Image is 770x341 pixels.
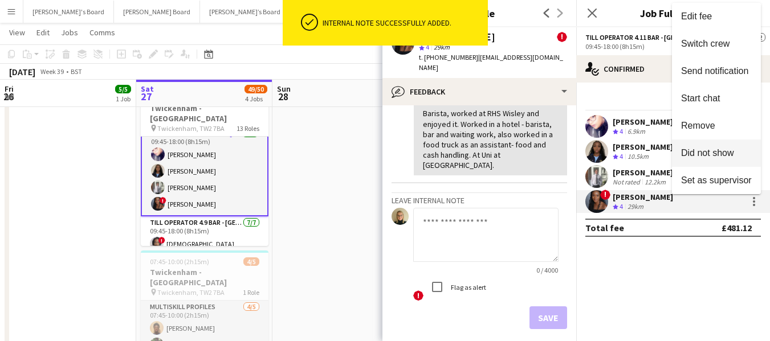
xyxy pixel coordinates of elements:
button: Edit fee [672,3,761,30]
span: Send notification [681,66,748,76]
button: Set as supervisor [672,167,761,194]
span: Start chat [681,93,720,103]
span: Set as supervisor [681,175,752,185]
div: Internal note successfully added. [323,18,483,28]
button: Send notification [672,57,761,85]
span: Edit fee [681,11,712,21]
span: Switch crew [681,39,730,48]
button: Switch crew [672,30,761,57]
span: Did not show [681,148,734,158]
button: Start chat [672,85,761,112]
span: Remove [681,121,715,130]
button: Did not show [672,139,761,167]
button: Remove [672,112,761,139]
